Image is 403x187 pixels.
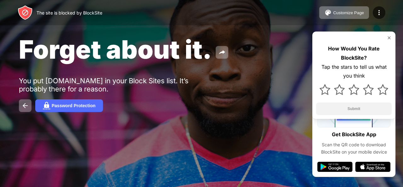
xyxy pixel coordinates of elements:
span: Forget about it. [19,34,212,65]
img: share.svg [218,49,226,56]
div: The site is blocked by BlockSite [37,10,102,15]
button: Password Protection [35,99,103,112]
div: You put [DOMAIN_NAME] in your Block Sites list. It’s probably there for a reason. [19,77,213,93]
button: Submit [316,102,392,115]
img: star.svg [320,84,330,95]
div: Customize Page [333,10,364,15]
img: app-store.svg [355,162,390,172]
img: google-play.svg [317,162,353,172]
img: password.svg [43,102,50,109]
div: How Would You Rate BlockSite? [316,44,392,62]
img: back.svg [21,102,29,109]
div: Tap the stars to tell us what you think [316,62,392,81]
div: Scan the QR code to download BlockSite on your mobile device [317,141,390,155]
img: star.svg [349,84,359,95]
div: Password Protection [52,103,95,108]
img: menu-icon.svg [375,9,383,16]
img: star.svg [377,84,388,95]
button: Customize Page [319,6,369,19]
img: rate-us-close.svg [387,35,392,40]
img: header-logo.svg [18,5,33,20]
img: star.svg [363,84,374,95]
img: star.svg [334,84,345,95]
img: pallet.svg [324,9,332,16]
